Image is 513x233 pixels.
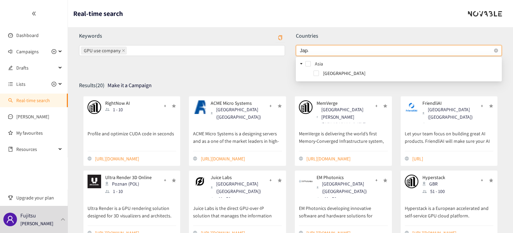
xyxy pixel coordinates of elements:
[476,100,488,111] button: +
[164,102,166,110] span: +
[52,49,56,54] span: plus-circle
[81,46,127,55] span: GPU use company
[317,195,374,202] div: 11 - 50
[278,35,283,41] span: copy
[6,215,14,224] span: user
[16,126,62,140] a: My favourites
[264,175,277,186] button: +
[79,82,104,89] p: Results (20)
[323,70,365,76] span: [GEOGRAPHIC_DATA]
[52,82,56,86] span: plus-circle
[375,102,378,110] span: +
[108,80,152,91] button: Make it a Campaign
[20,211,36,220] p: Fujitsu
[211,100,264,106] p: ACME Micro Systems
[16,114,49,120] a: [PERSON_NAME]
[105,180,156,188] div: Poznan (POL)
[201,155,282,162] a: website
[105,175,152,180] p: Ultra Render 3D Online
[16,191,62,205] span: Upgrade your plan
[405,100,418,114] img: Snapshot of the Company's website
[16,61,56,75] span: Drafts
[164,176,166,184] span: +
[16,142,56,156] span: Resources
[370,175,383,186] button: +
[299,100,312,114] img: Snapshot of the Company's website
[16,97,50,103] a: Real-time search
[193,175,207,188] img: Snapshot of the Company's website
[422,121,480,128] div: 11 - 50
[405,123,494,145] p: Let your team focus on building great AI products. FriendliAI will make sure your AI runs fast, a...
[8,195,13,200] span: trophy
[8,147,13,152] span: book
[159,175,171,186] button: +
[322,69,500,77] span: Japan
[16,45,39,58] span: Campaigns
[105,188,156,195] div: 1 - 10
[494,48,498,53] span: close-circle
[211,195,268,202] div: 11 - 50
[299,198,388,220] p: EM Photonics developing innovative software and hardware solutions for computationally intense pr...
[128,46,130,55] input: GPU use companycopy
[315,61,323,67] span: Asia
[403,160,513,233] div: チャットウィジェット
[299,123,388,145] p: MemVerge is delivering the world’s first Memory-Converged Infrastructure system, built with propr...
[403,160,513,233] iframe: Chat Widget
[8,65,13,70] span: edit
[88,100,101,114] img: Snapshot of the Company's website
[95,155,176,162] a: website
[79,32,285,40] p: Keywords
[16,77,25,91] span: Lists
[159,100,171,111] button: +
[193,100,207,114] img: Snapshot of the Company's website
[32,11,36,16] span: double-left
[299,175,312,188] img: Snapshot of the Company's website
[105,106,136,113] div: 1 - 10
[296,32,502,40] p: Countries
[211,175,264,180] p: Juice Labs
[88,123,176,145] p: Profile and optimize CUDA code in seconds
[8,82,13,86] span: unordered-list
[269,176,272,184] span: +
[16,32,39,38] a: Dashboard
[422,100,476,106] p: FriendliAI
[317,100,370,106] p: MemVerge
[84,47,120,54] span: GPU use company
[193,123,282,145] p: ACME Micro Systems is a designing servers and as a one of the market leaders in high-end server i...
[269,102,272,110] span: +
[8,49,13,54] span: sound
[317,175,370,180] p: EM Photonics
[481,102,483,110] span: +
[88,175,101,188] img: Snapshot of the Company's website
[108,81,152,90] span: Make it a Campaign
[211,180,268,195] div: [GEOGRAPHIC_DATA] ([GEOGRAPHIC_DATA])
[306,155,387,162] a: website
[422,106,480,121] div: [GEOGRAPHIC_DATA] ([GEOGRAPHIC_DATA])
[211,106,268,121] div: [GEOGRAPHIC_DATA] ([GEOGRAPHIC_DATA])
[88,198,176,220] p: Ultra Render is a GPU rendering solution designed for 3D visualizers and architects.
[370,100,383,111] button: +
[317,106,374,128] div: [GEOGRAPHIC_DATA][PERSON_NAME] ([GEOGRAPHIC_DATA])
[193,198,282,220] p: Juice Labs is the direct GPU-over-IP solution that manages the information flowing through the gr...
[264,100,277,111] button: +
[412,155,493,162] a: website
[105,100,132,106] p: RightNow AI
[20,220,53,227] p: [PERSON_NAME]
[375,176,378,184] span: +
[313,60,500,68] span: Asia
[300,62,303,65] span: caret-down
[275,32,285,42] button: GPU use company
[317,180,374,195] div: [GEOGRAPHIC_DATA] ([GEOGRAPHIC_DATA])
[122,49,125,52] span: close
